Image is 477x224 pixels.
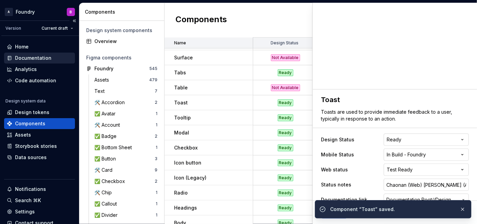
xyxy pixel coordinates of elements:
div: Analytics [15,66,37,73]
a: ✅ Badge2 [92,131,160,142]
a: 🛠️ Chip1 [92,187,160,198]
button: Collapse sidebar [70,16,79,26]
button: AFoundryB [1,4,78,19]
textarea: Toasts are used to provide immediate feedback to a user, typically in response to an action. [320,107,467,124]
div: ✅ Avatar [94,110,118,117]
div: Notifications [15,186,46,193]
p: Headings [174,205,197,211]
p: Surface [174,54,193,61]
div: 1 [156,201,157,207]
div: Documentation [15,55,51,61]
label: Design Status [321,136,354,143]
div: ✅ Button [94,155,119,162]
a: Home [4,41,75,52]
div: Not Available [271,54,300,61]
a: Analytics [4,64,75,75]
div: Settings [15,208,35,215]
p: Tooltip [174,114,191,121]
a: Documentation [4,53,75,64]
a: Assets [4,129,75,140]
div: Ready [278,144,293,151]
div: Overview [94,38,157,45]
a: ✅ Bottom Sheet1 [92,142,160,153]
a: ✅ Button3 [92,153,160,164]
p: Name [174,40,186,46]
p: Radio [174,190,188,196]
div: Components [15,120,45,127]
div: Components [85,9,161,15]
a: 🛠️ Account1 [92,120,160,130]
div: Ready [278,190,293,196]
div: ✅ Callout [94,200,120,207]
div: Not Available [271,84,300,91]
label: Web status [321,166,348,173]
label: Mobile Status [321,151,354,158]
div: 545 [149,66,157,71]
div: 1 [156,212,157,218]
div: Search ⌘K [15,197,41,204]
div: Version [5,26,21,31]
div: Ready [278,99,293,106]
a: ✅ Checkbox2 [92,176,160,187]
div: Ready [278,129,293,136]
div: 9 [155,167,157,173]
p: Table [174,84,188,91]
div: ✅ Divider [94,212,120,219]
p: Toast [174,99,188,106]
a: ✅ Avatar1 [92,108,160,119]
p: Icon button [174,159,201,166]
div: ✅ Badge [94,133,119,140]
p: Checkbox [174,144,198,151]
button: Notifications [4,184,75,195]
div: Code automation [15,77,56,84]
a: ✅ Callout1 [92,198,160,209]
textarea: Toast [320,94,467,106]
div: 7 [155,88,157,94]
div: Design system data [5,98,46,104]
div: Design system components [86,27,157,34]
div: 🛠️ Accordion [94,99,127,106]
div: 3 [155,156,157,162]
div: B [70,9,72,15]
h2: Components [175,14,227,26]
a: Assets479 [92,74,160,85]
div: A [5,8,13,16]
div: 🛠️ Account [94,122,123,128]
div: 479 [149,77,157,83]
div: Assets [94,76,112,83]
div: Component “Toast” saved. [330,206,454,213]
a: 🛠️ Card9 [92,165,160,176]
div: 2 [155,179,157,184]
div: Storybook stories [15,143,57,150]
span: Current draft [42,26,68,31]
div: Home [15,43,29,50]
div: 1 [156,111,157,116]
div: 1 [156,190,157,195]
a: Foundry545 [83,63,160,74]
input: Empty [384,179,469,191]
div: Figma components [86,54,157,61]
div: Ready [278,174,293,181]
a: Components [4,118,75,129]
p: Modal [174,129,189,136]
div: Ready [278,205,293,211]
div: ✅ Bottom Sheet [94,144,135,151]
div: Foundry [16,9,35,15]
div: Ready [278,69,293,76]
div: 1 [156,122,157,128]
div: 🛠️ Card [94,167,115,173]
div: Ready [278,159,293,166]
button: Current draft [39,24,76,33]
div: Foundry [94,65,113,72]
div: Text [94,88,107,95]
div: 1 [156,145,157,150]
a: Storybook stories [4,141,75,152]
p: Tabs [174,69,186,76]
div: Assets [15,131,31,138]
div: ✅ Checkbox [94,178,128,185]
a: 🛠️ Accordion2 [92,97,160,108]
a: Design tokens [4,107,75,118]
a: Code automation [4,75,75,86]
div: 🛠️ Chip [94,189,114,196]
div: 2 [155,134,157,139]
